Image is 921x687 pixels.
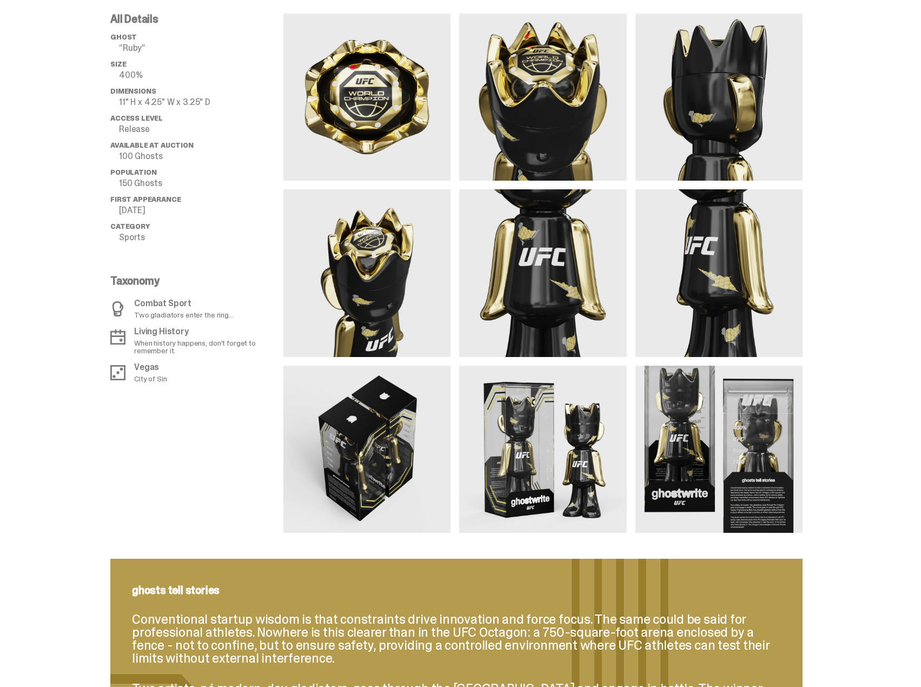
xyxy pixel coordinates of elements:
[119,206,283,215] p: [DATE]
[635,189,803,356] img: media gallery image
[110,275,277,286] p: Taxonomy
[134,339,277,354] p: When history happens, don't forget to remember it.
[110,60,126,69] span: Size
[132,585,781,596] p: ghosts tell stories
[119,233,283,242] p: Sports
[119,125,283,134] p: Release
[110,222,150,231] span: Category
[110,141,194,150] span: Available at Auction
[119,71,283,80] p: 400%
[459,366,626,533] img: media gallery image
[134,375,167,382] p: City of Sin
[283,366,450,533] img: media gallery image
[110,114,163,123] span: Access Level
[110,87,156,96] span: Dimensions
[635,14,803,181] img: media gallery image
[283,14,450,181] img: media gallery image
[119,179,283,188] p: 150 Ghosts
[134,327,277,336] p: Living History
[119,44,283,52] p: “Ruby”
[110,14,283,24] p: All Details
[459,14,626,181] img: media gallery image
[283,189,450,356] img: media gallery image
[134,299,234,308] p: Combat Sport
[635,366,803,533] img: media gallery image
[459,189,626,356] img: media gallery image
[119,98,283,107] p: 11" H x 4.25" W x 3.25" D
[110,195,181,204] span: First Appearance
[132,613,781,665] p: Conventional startup wisdom is that constraints drive innovation and force focus. The same could ...
[119,152,283,161] p: 100 Ghosts
[110,32,137,42] span: ghost
[110,168,156,177] span: Population
[134,363,167,372] p: Vegas
[134,311,234,319] p: Two gladiators enter the ring...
